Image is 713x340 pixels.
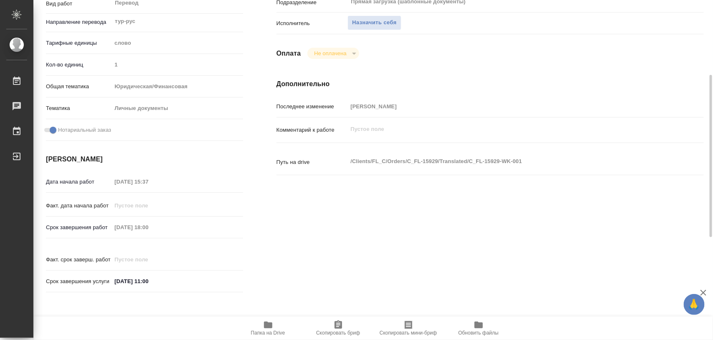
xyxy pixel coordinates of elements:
[112,221,185,233] input: Пустое поле
[46,104,112,112] p: Тематика
[46,82,112,91] p: Общая тематика
[312,50,349,57] button: Не оплачена
[112,79,243,94] div: Юридическая/Финансовая
[251,330,285,336] span: Папка на Drive
[444,317,514,340] button: Обновить файлы
[348,100,668,112] input: Пустое поле
[46,277,112,286] p: Срок завершения услуги
[112,199,185,212] input: Пустое поле
[112,275,185,287] input: ✎ Введи что-нибудь
[233,317,303,340] button: Папка на Drive
[112,176,185,188] input: Пустое поле
[277,19,348,28] p: Исполнитель
[46,39,112,47] p: Тарифные единицы
[46,256,112,264] p: Факт. срок заверш. работ
[46,223,112,232] p: Срок завершения работ
[316,330,360,336] span: Скопировать бриф
[112,36,243,50] div: слово
[46,18,112,26] p: Направление перевода
[58,126,111,134] span: Нотариальный заказ
[380,330,437,336] span: Скопировать мини-бриф
[373,317,444,340] button: Скопировать мини-бриф
[46,61,112,69] p: Кол-во единиц
[307,48,359,59] div: Не оплачена
[46,154,243,164] h4: [PERSON_NAME]
[687,296,701,313] span: 🙏
[458,330,499,336] span: Обновить файлы
[684,294,705,315] button: 🙏
[352,18,396,28] span: Назначить себя
[277,79,704,89] h4: Дополнительно
[112,101,243,115] div: Личные документы
[277,158,348,166] p: Путь на drive
[277,49,301,59] h4: Оплата
[46,178,112,186] p: Дата начала работ
[303,317,373,340] button: Скопировать бриф
[112,59,243,71] input: Пустое поле
[348,154,668,169] textarea: /Clients/FL_C/Orders/C_FL-15929/Translated/C_FL-15929-WK-001
[348,15,401,30] button: Назначить себя
[277,102,348,111] p: Последнее изменение
[46,202,112,210] p: Факт. дата начала работ
[277,126,348,134] p: Комментарий к работе
[112,253,185,266] input: Пустое поле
